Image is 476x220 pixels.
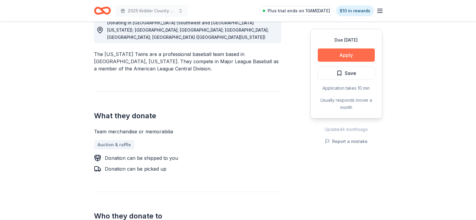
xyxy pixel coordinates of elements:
div: Team merchandise or memorabilia [94,128,281,135]
h2: What they donate [94,111,281,121]
div: Due [DATE] [318,36,375,44]
a: Home [94,4,111,18]
div: Application takes 10 min [318,85,375,92]
div: The [US_STATE] Twins are a professional baseball team based in [GEOGRAPHIC_DATA], [US_STATE]. The... [94,51,281,72]
span: 2025 Kidder County Winterfest [128,7,176,14]
span: Save [345,69,356,77]
a: $10 in rewards [336,5,374,16]
span: Donating in [GEOGRAPHIC_DATA] (Southwest and [GEOGRAPHIC_DATA][US_STATE]); [GEOGRAPHIC_DATA]; [GE... [107,20,269,40]
button: Save [318,67,375,80]
a: Plus trial ends on 10AM[DATE] [259,6,334,16]
div: Updated 4 months ago [310,126,382,133]
span: Plus trial ends on 10AM[DATE] [268,7,330,14]
button: Apply [318,48,375,62]
div: Donation can be picked up [105,165,166,172]
div: Usually responds in over a month [318,97,375,111]
a: Auction & raffle [94,140,135,150]
button: 2025 Kidder County Winterfest [116,5,188,17]
div: Donation can be shipped to you [105,154,178,162]
button: Report a mistake [325,138,368,145]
